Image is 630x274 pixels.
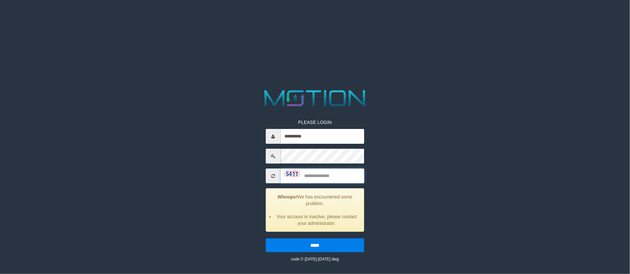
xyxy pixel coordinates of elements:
p: PLEASE LOGIN [266,119,364,126]
li: Your account is inactive, please contact your administrator. [275,213,359,227]
strong: Whoops! [278,194,298,199]
img: captcha [284,170,301,177]
img: MOTION_logo.png [260,87,370,109]
div: We has encountered some problem. [266,188,364,232]
small: code © [DATE]-[DATE] dwg [291,257,339,261]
